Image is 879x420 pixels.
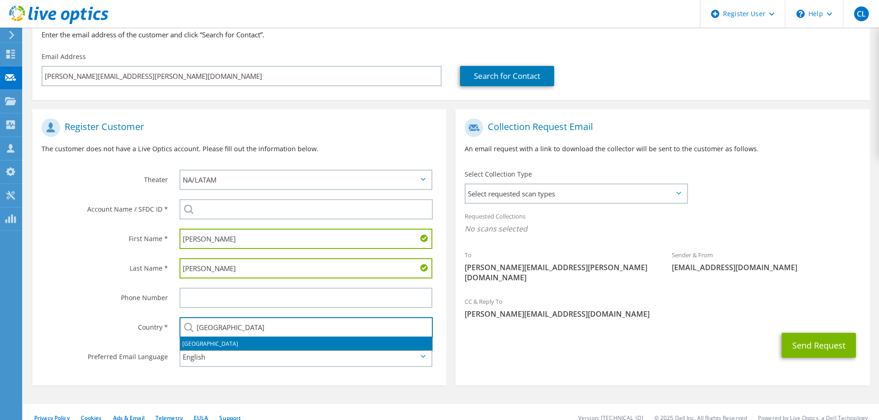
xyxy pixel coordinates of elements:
[42,258,168,273] label: Last Name *
[180,337,432,350] li: [GEOGRAPHIC_DATA]
[465,170,532,179] label: Select Collection Type
[42,118,432,137] h1: Register Customer
[455,207,869,241] div: Requested Collections
[460,66,554,86] a: Search for Contact
[42,199,168,214] label: Account Name / SFDC ID *
[466,184,687,203] span: Select requested scan types
[455,292,869,324] div: CC & Reply To
[465,118,855,137] h1: Collection Request Email
[782,333,856,358] button: Send Request
[672,262,861,272] span: [EMAIL_ADDRESS][DOMAIN_NAME]
[42,347,168,361] label: Preferred Email Language
[465,224,860,234] span: No scans selected
[465,309,860,319] span: [PERSON_NAME][EMAIL_ADDRESS][DOMAIN_NAME]
[465,144,860,154] p: An email request with a link to download the collector will be sent to the customer as follows.
[663,245,870,277] div: Sender & From
[42,229,168,243] label: First Name *
[465,262,653,283] span: [PERSON_NAME][EMAIL_ADDRESS][PERSON_NAME][DOMAIN_NAME]
[796,10,805,18] svg: \n
[42,170,168,184] label: Theater
[42,30,861,40] h3: Enter the email address of the customer and click “Search for Contact”.
[42,288,168,302] label: Phone Number
[455,245,663,287] div: To
[854,6,869,21] span: CL
[42,144,437,154] p: The customer does not have a Live Optics account. Please fill out the information below.
[42,52,86,61] label: Email Address
[42,317,168,332] label: Country *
